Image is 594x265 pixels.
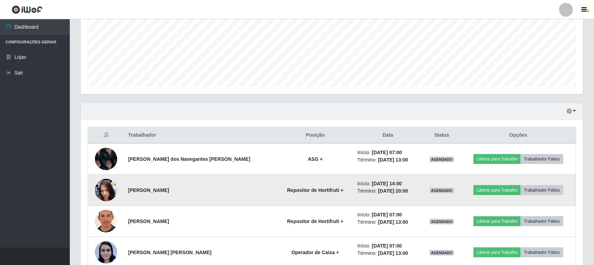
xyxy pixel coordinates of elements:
[430,188,454,193] span: AGENDADO
[95,165,117,215] img: 1755099981522.jpeg
[461,127,576,144] th: Opções
[423,127,461,144] th: Status
[474,185,521,195] button: Liberar para Trabalho
[124,127,277,144] th: Trabalhador
[128,187,169,193] strong: [PERSON_NAME]
[357,180,418,187] li: Início:
[357,149,418,156] li: Início:
[128,219,169,224] strong: [PERSON_NAME]
[357,187,418,195] li: Término:
[287,187,343,193] strong: Repositor de Hortifruti +
[357,219,418,226] li: Término:
[378,250,408,256] time: [DATE] 13:00
[430,219,454,224] span: AGENDADO
[378,219,408,225] time: [DATE] 13:00
[372,212,402,217] time: [DATE] 07:00
[357,211,418,219] li: Início:
[357,250,418,257] li: Término:
[12,5,43,14] img: CoreUI Logo
[308,156,322,162] strong: ASG +
[430,250,454,256] span: AGENDADO
[474,248,521,257] button: Liberar para Trabalho
[474,216,521,226] button: Liberar para Trabalho
[521,185,563,195] button: Trabalhador Faltou
[378,157,408,163] time: [DATE] 13:00
[372,243,402,249] time: [DATE] 07:00
[291,250,339,255] strong: Operador de Caixa +
[128,156,250,162] strong: [PERSON_NAME] dos Navegantes [PERSON_NAME]
[378,188,408,194] time: [DATE] 20:00
[353,127,423,144] th: Data
[521,216,563,226] button: Trabalhador Faltou
[128,250,211,255] strong: [PERSON_NAME] [PERSON_NAME]
[357,156,418,164] li: Término:
[277,127,354,144] th: Posição
[430,157,454,162] span: AGENDADO
[357,242,418,250] li: Início:
[521,248,563,257] button: Trabalhador Faltou
[95,205,117,238] img: 1753979789562.jpeg
[521,154,563,164] button: Trabalhador Faltou
[95,144,117,174] img: 1754847204273.jpeg
[474,154,521,164] button: Liberar para Trabalho
[372,150,402,155] time: [DATE] 07:00
[95,241,117,264] img: 1628255605382.jpeg
[372,181,402,186] time: [DATE] 14:00
[287,219,343,224] strong: Repositor de Hortifruti +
